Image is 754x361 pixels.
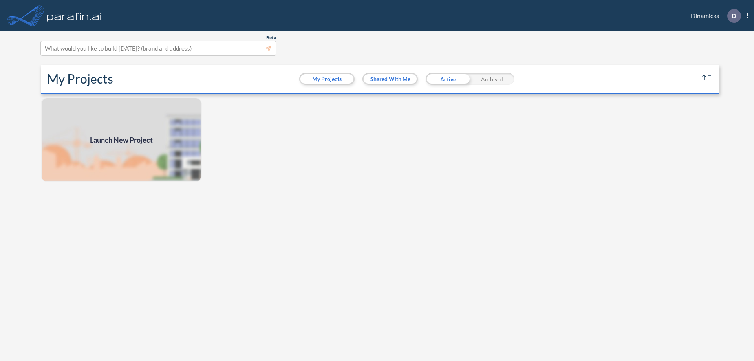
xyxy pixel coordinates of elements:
[364,74,417,84] button: Shared With Me
[701,73,713,85] button: sort
[679,9,748,23] div: Dinamicka
[41,97,202,182] img: add
[266,35,276,41] span: Beta
[41,97,202,182] a: Launch New Project
[300,74,353,84] button: My Projects
[45,8,103,24] img: logo
[47,71,113,86] h2: My Projects
[732,12,736,19] p: D
[426,73,470,85] div: Active
[470,73,514,85] div: Archived
[90,135,153,145] span: Launch New Project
